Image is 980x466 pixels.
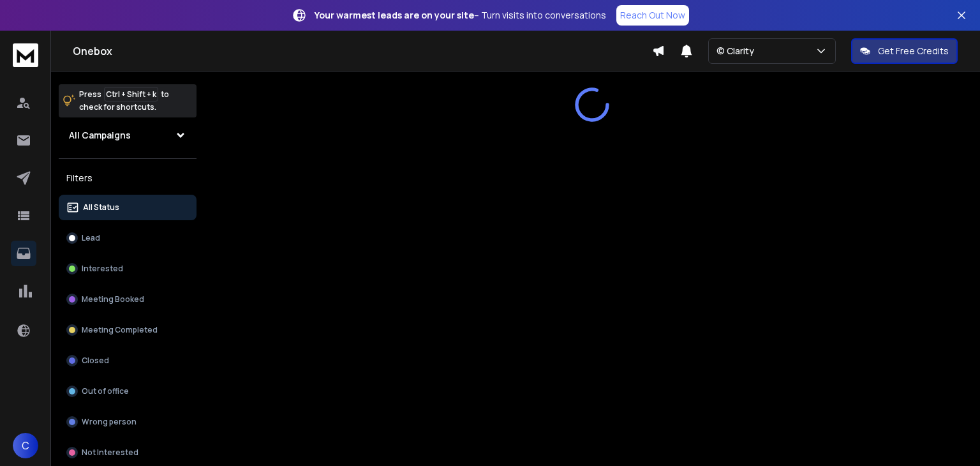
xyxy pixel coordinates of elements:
[82,417,137,427] p: Wrong person
[59,379,197,404] button: Out of office
[82,264,123,274] p: Interested
[620,9,685,22] p: Reach Out Now
[82,325,158,335] p: Meeting Completed
[59,409,197,435] button: Wrong person
[59,123,197,148] button: All Campaigns
[79,88,169,114] p: Press to check for shortcuts.
[59,169,197,187] h3: Filters
[59,225,197,251] button: Lead
[716,45,759,57] p: © Clarity
[73,43,652,59] h1: Onebox
[59,256,197,282] button: Interested
[59,195,197,220] button: All Status
[59,317,197,343] button: Meeting Completed
[82,386,129,396] p: Out of office
[878,45,949,57] p: Get Free Credits
[851,38,958,64] button: Get Free Credits
[82,294,144,304] p: Meeting Booked
[315,9,606,22] p: – Turn visits into conversations
[83,202,119,213] p: All Status
[315,9,474,21] strong: Your warmest leads are on your site
[59,287,197,312] button: Meeting Booked
[616,5,689,26] a: Reach Out Now
[69,129,131,142] h1: All Campaigns
[13,43,38,67] img: logo
[59,348,197,373] button: Closed
[13,433,38,458] button: C
[82,356,109,366] p: Closed
[104,87,158,101] span: Ctrl + Shift + k
[82,233,100,243] p: Lead
[82,447,138,458] p: Not Interested
[59,440,197,465] button: Not Interested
